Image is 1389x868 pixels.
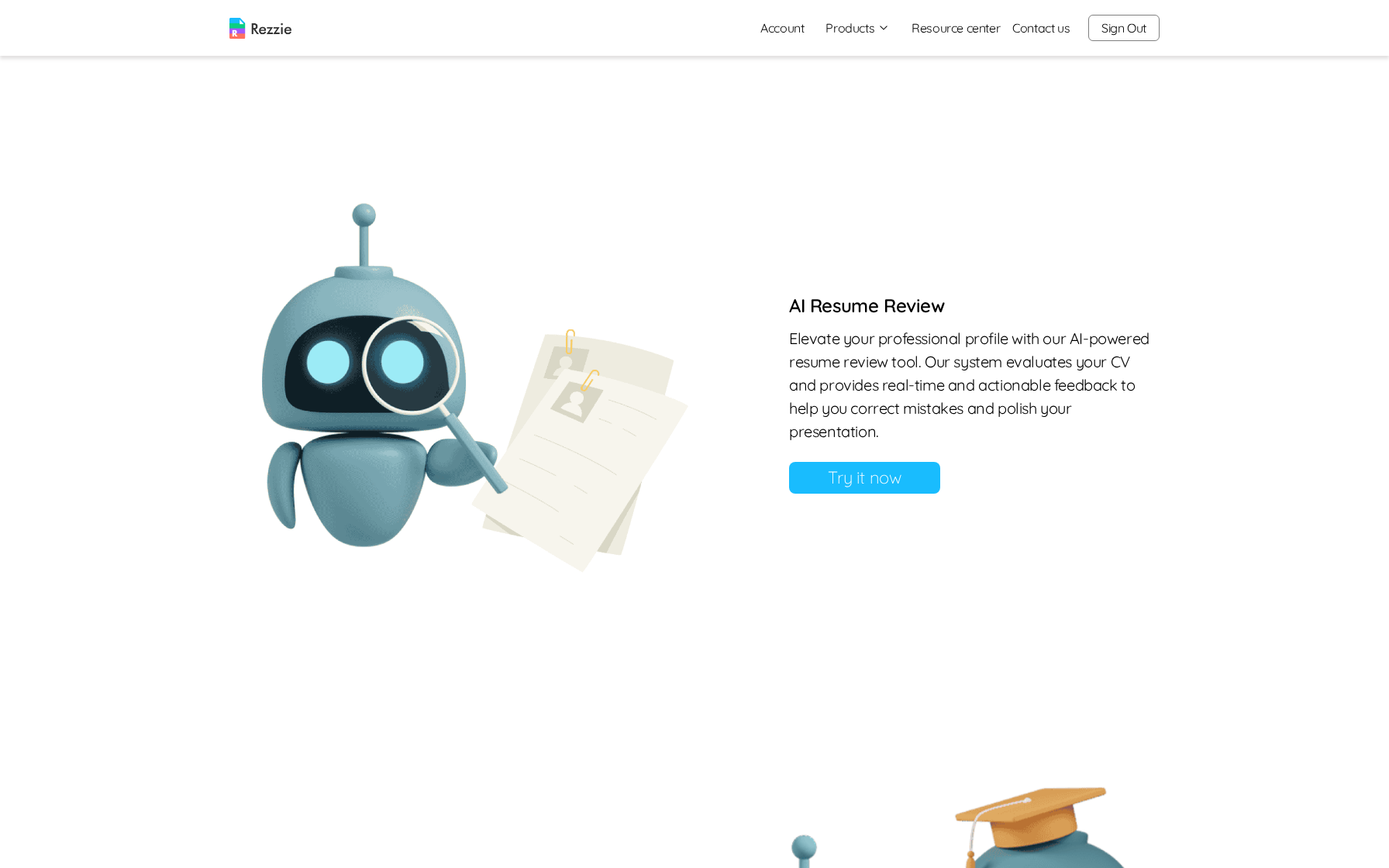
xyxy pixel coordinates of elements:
[229,18,291,39] img: logo
[789,462,940,494] a: Try it now
[825,19,890,37] button: Products
[1012,19,1070,37] a: Contact us
[789,327,1160,443] p: Elevate your professional profile with our AI-powered resume review tool. Our system evaluates yo...
[789,293,1160,318] h6: AI Resume Review
[912,19,1000,37] a: Resource center
[229,198,694,575] img: Resume Review
[1088,15,1160,41] button: Sign Out
[748,12,816,43] a: Account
